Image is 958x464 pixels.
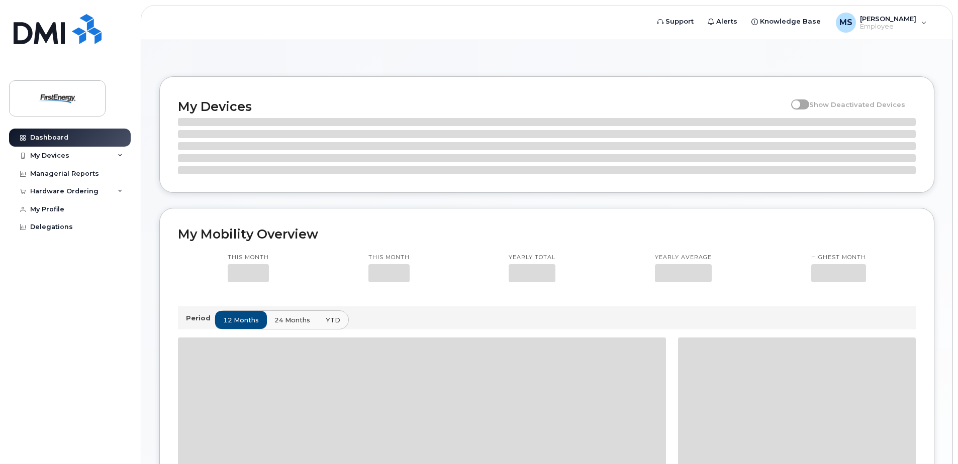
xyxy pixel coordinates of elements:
input: Show Deactivated Devices [791,95,799,103]
h2: My Devices [178,99,786,114]
p: Yearly total [509,254,555,262]
span: YTD [326,315,340,325]
h2: My Mobility Overview [178,226,916,242]
span: 24 months [274,315,310,325]
p: Yearly average [655,254,712,262]
p: This month [228,254,269,262]
p: Highest month [811,254,866,262]
span: Show Deactivated Devices [809,100,905,108]
p: Period [186,313,215,323]
p: This month [368,254,410,262]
